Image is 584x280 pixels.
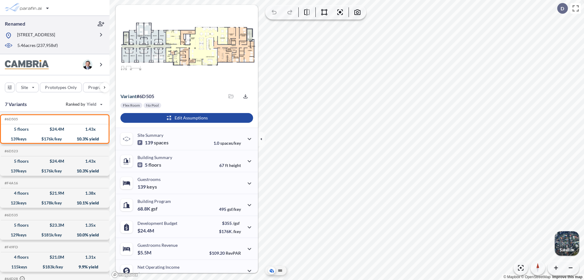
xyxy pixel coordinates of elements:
p: 7 Variants [5,101,27,108]
p: 139 [137,184,157,190]
p: $5.5M [137,250,152,256]
p: Program [88,84,105,90]
p: 139 [137,140,169,146]
span: spaces/key [220,140,241,146]
p: Satellite [560,247,574,252]
a: Mapbox [503,275,520,279]
p: $355 [219,221,241,226]
span: RevPAR [226,250,241,256]
span: gsf/key [227,207,241,212]
button: Switcher ImageSatellite [555,231,579,256]
a: Mapbox homepage [111,271,138,278]
p: 5 [137,162,161,168]
span: /key [233,229,241,234]
p: Guestrooms Revenue [137,243,178,248]
a: Improve this map [552,275,582,279]
p: 45.0% [215,272,241,278]
span: height [229,163,241,168]
span: spaces [154,140,169,146]
p: # 6d505 [120,93,154,99]
p: $176K [219,229,241,234]
img: BrandImage [5,60,49,69]
button: Ranked by Yield [61,99,106,109]
span: gsf [151,206,158,212]
span: margin [228,272,241,278]
p: D [561,6,564,11]
p: $2.5M [137,271,152,278]
p: Edit Assumptions [175,115,208,121]
button: Edit Assumptions [120,113,253,123]
button: Aerial View [268,267,275,274]
span: /gsf [233,221,240,226]
h5: Click to copy the code [3,181,18,185]
p: 68.8K [137,206,158,212]
button: Prototypes Only [40,83,82,92]
span: Variant [120,93,137,99]
img: Switcher Image [555,231,579,256]
p: 67 [219,163,241,168]
p: Site [21,84,28,90]
h5: Click to copy the code [3,149,18,153]
a: OpenStreetMap [521,275,551,279]
h5: Click to copy the code [3,117,18,121]
p: Flex Room [123,103,140,108]
p: Development Budget [137,221,177,226]
p: Net Operating Income [137,264,179,270]
h5: Click to copy the code [3,213,18,217]
span: floors [148,162,161,168]
p: 495 [219,207,241,212]
button: Site Plan [276,267,284,274]
p: Site Summary [137,133,163,138]
p: No Pool [146,103,159,108]
p: $24.4M [137,228,155,234]
p: Guestrooms [137,177,161,182]
p: Building Summary [137,155,172,160]
h5: Click to copy the code [3,245,18,249]
button: Program [83,83,116,92]
img: user logo [83,60,92,69]
p: Renamed [5,20,25,27]
button: Site [16,83,39,92]
span: Yield [87,101,97,107]
span: ft [225,163,228,168]
p: 5.46 acres ( 237,958 sf) [17,42,58,49]
p: Building Program [137,199,171,204]
span: keys [147,184,157,190]
p: $109.20 [209,250,241,256]
p: 1.0 [214,140,241,146]
p: [STREET_ADDRESS] [17,32,55,39]
p: Prototypes Only [45,84,77,90]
